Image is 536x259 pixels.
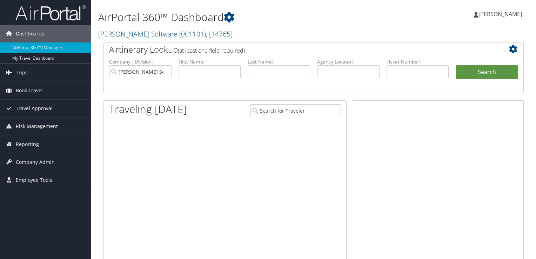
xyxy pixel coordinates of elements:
span: Trips [16,64,28,81]
input: Search for Traveler [250,104,341,117]
span: Dashboards [16,25,44,42]
label: Last Name: [248,58,310,65]
h2: Airtinerary Lookup [109,44,483,55]
label: Agency Locator: [317,58,380,65]
span: Risk Management [16,118,58,135]
span: (at least one field required) [178,47,245,54]
span: [PERSON_NAME] [478,10,522,18]
span: Travel Approval [16,100,53,117]
a: [PERSON_NAME] Software [98,29,233,39]
h1: AirPortal 360™ Dashboard [98,10,386,25]
span: , [ 14765 ] [206,29,233,39]
span: Company Admin [16,153,55,171]
img: airportal-logo.png [15,5,86,21]
span: Book Travel [16,82,43,99]
label: Ticket Number: [387,58,449,65]
span: ( 001101 ) [179,29,206,39]
span: Reporting [16,135,39,153]
button: Search [456,65,518,79]
label: Company - Division: [109,58,172,65]
span: Employee Tools [16,171,52,189]
label: First Name: [179,58,241,65]
h1: Traveling [DATE] [109,102,187,117]
a: [PERSON_NAME] [474,4,529,25]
